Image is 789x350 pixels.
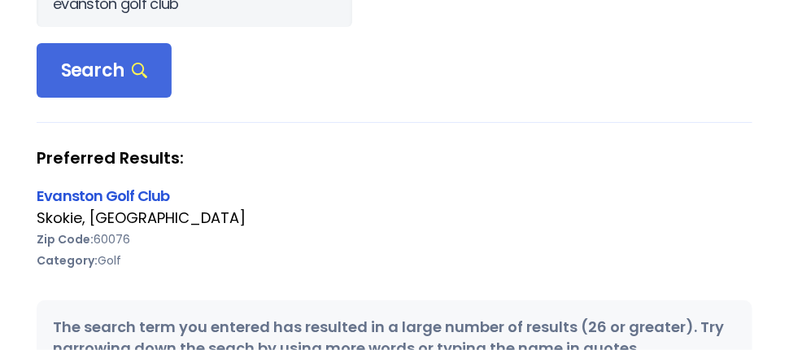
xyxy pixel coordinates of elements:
[37,43,172,98] div: Search
[37,231,94,247] b: Zip Code:
[37,185,752,207] div: Evanston Golf Club
[37,252,98,269] b: Category:
[37,186,169,206] a: Evanston Golf Club
[37,147,752,168] strong: Preferred Results:
[61,59,147,82] span: Search
[37,208,752,229] div: Skokie, [GEOGRAPHIC_DATA]
[37,229,752,250] div: 60076
[37,250,752,271] div: Golf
